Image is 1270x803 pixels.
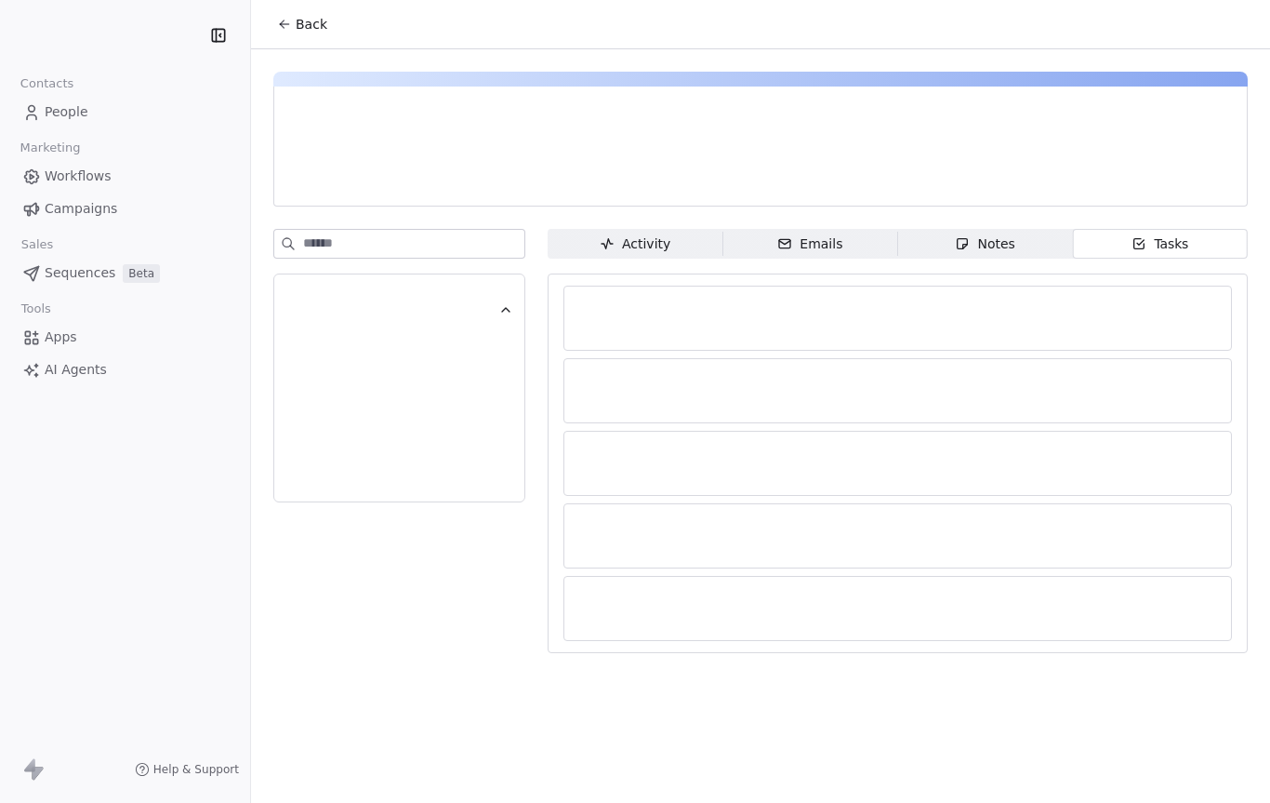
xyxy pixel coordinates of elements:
[123,264,160,283] span: Beta
[296,15,327,33] span: Back
[15,355,235,385] a: AI Agents
[45,360,107,380] span: AI Agents
[45,263,115,283] span: Sequences
[153,762,239,777] span: Help & Support
[600,234,670,254] div: Activity
[15,258,235,288] a: SequencesBeta
[266,7,338,41] button: Back
[45,328,77,347] span: Apps
[45,199,117,219] span: Campaigns
[45,102,88,122] span: People
[13,231,61,259] span: Sales
[15,322,235,353] a: Apps
[15,194,235,224] a: Campaigns
[45,167,112,186] span: Workflows
[12,134,88,162] span: Marketing
[135,762,239,777] a: Help & Support
[12,70,82,98] span: Contacts
[15,161,235,192] a: Workflows
[777,234,842,254] div: Emails
[13,295,59,323] span: Tools
[955,234,1014,254] div: Notes
[15,97,235,127] a: People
